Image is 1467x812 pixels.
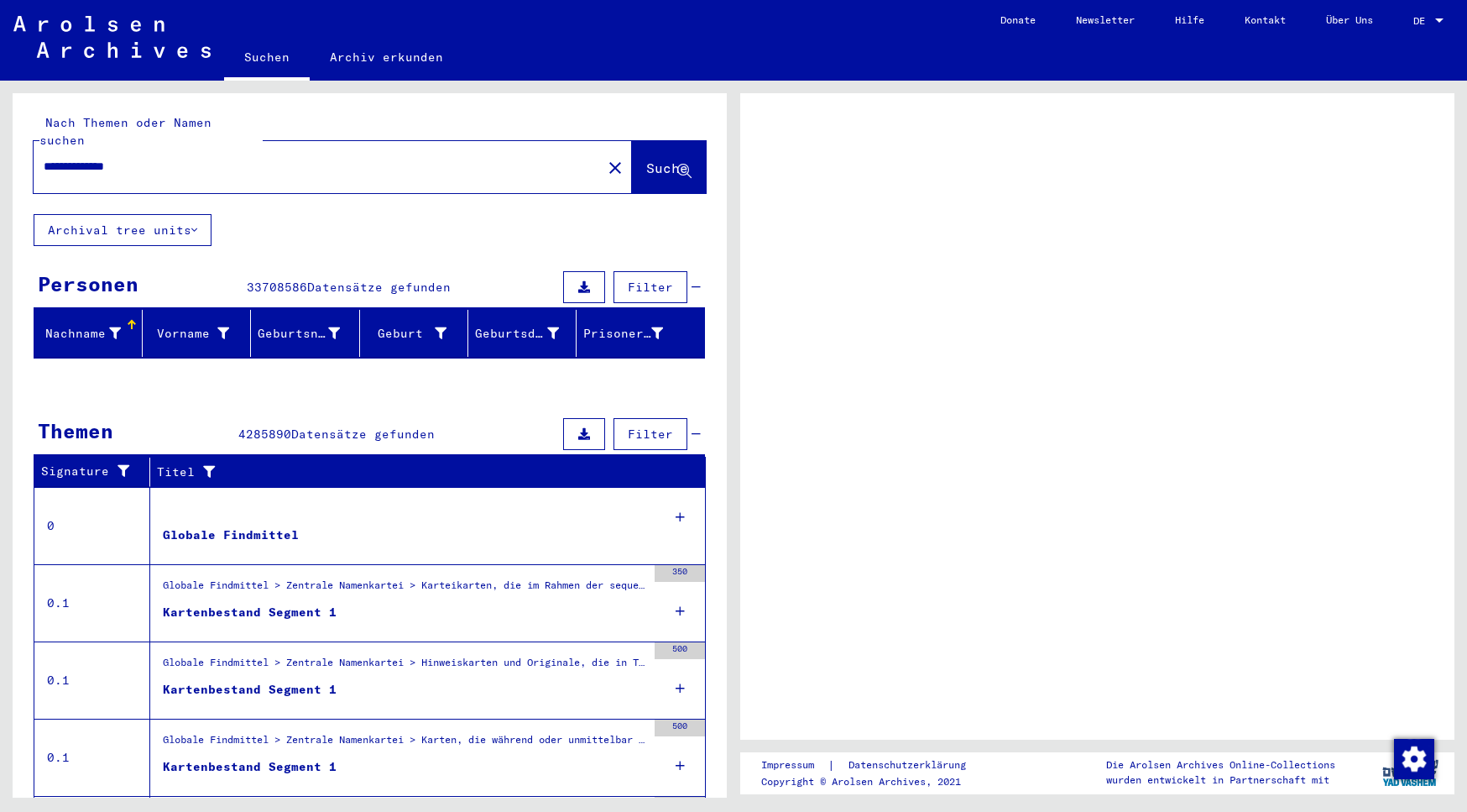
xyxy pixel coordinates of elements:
td: 0.1 [34,642,150,719]
div: Globale Findmittel [163,526,299,544]
span: Filter [628,280,673,295]
div: Geburt‏ [367,320,467,347]
div: 500 [655,720,705,736]
div: Vorname [149,325,229,343]
div: Personen [38,269,138,299]
span: Filter [628,427,673,442]
button: Filter [613,271,687,303]
div: 500 [655,642,705,659]
img: Zustimmung ändern [1394,739,1434,779]
div: Nachname [41,325,121,343]
td: 0 [34,487,150,564]
div: Geburt‏ [367,325,446,343]
div: Geburtsname [258,325,340,343]
img: Arolsen_neg.svg [13,16,211,58]
div: Geburtsdatum [475,325,559,343]
mat-icon: close [605,158,625,178]
div: Titel [157,464,672,481]
div: Signature [41,463,137,480]
p: Die Arolsen Archives Online-Collections [1106,757,1335,773]
mat-header-cell: Geburtsname [251,310,359,357]
div: | [761,757,986,774]
div: Geburtsdatum [475,320,580,347]
div: Geburtsname [258,320,361,347]
div: Globale Findmittel > Zentrale Namenkartei > Hinweiskarten und Originale, die in T/D-Fällen aufgef... [163,655,646,678]
span: Datensätze gefunden [307,280,451,295]
a: Datenschutzerklärung [835,757,986,774]
div: Themen [38,416,113,446]
p: Copyright © Arolsen Archives, 2021 [761,774,986,789]
td: 0.1 [34,564,150,642]
mat-header-cell: Vorname [143,310,251,357]
mat-header-cell: Geburt‏ [360,310,468,357]
div: Kartenbestand Segment 1 [163,758,337,776]
td: 0.1 [34,719,150,796]
div: Signature [41,458,154,485]
img: yv_logo.png [1379,752,1442,794]
button: Clear [598,150,632,184]
mat-header-cell: Geburtsdatum [468,310,577,357]
div: Kartenbestand Segment 1 [163,681,337,699]
mat-label: Nach Themen oder Namen suchen [39,115,211,148]
span: 33708586 [247,280,307,295]
button: Suche [632,141,706,193]
span: 4285890 [238,427,291,442]
div: Prisoner # [583,320,684,347]
mat-header-cell: Prisoner # [577,310,704,357]
span: Suche [646,160,688,176]
div: Nachname [41,320,142,347]
button: Filter [613,418,687,450]
mat-header-cell: Nachname [34,310,143,357]
span: DE [1413,15,1432,27]
div: 350 [655,565,705,582]
button: Archival tree units [34,214,211,246]
a: Impressum [761,757,827,774]
div: Zustimmung ändern [1393,738,1433,778]
a: Suchen [224,37,310,81]
div: Globale Findmittel > Zentrale Namenkartei > Karten, die während oder unmittelbar vor der sequenti... [163,732,646,756]
div: Globale Findmittel > Zentrale Namenkartei > Karteikarten, die im Rahmen der sequentiellen Massend... [163,578,646,601]
div: Prisoner # [583,325,663,343]
a: Archiv erkunden [310,37,463,77]
p: wurden entwickelt in Partnerschaft mit [1106,773,1335,788]
div: Kartenbestand Segment 1 [163,604,337,621]
span: Datensätze gefunden [291,427,435,442]
div: Titel [157,458,689,485]
div: Vorname [149,320,250,347]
